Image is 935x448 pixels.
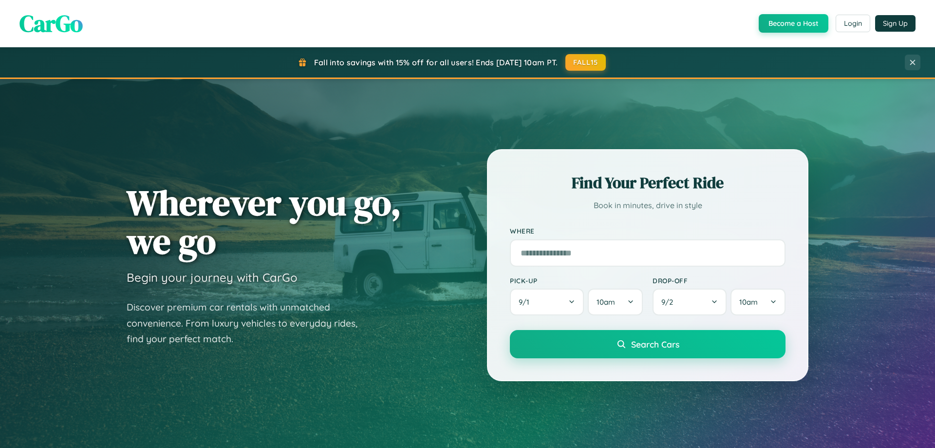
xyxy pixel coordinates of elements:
[597,297,615,307] span: 10am
[730,289,785,315] button: 10am
[510,198,785,213] p: Book in minutes, drive in style
[588,289,643,315] button: 10am
[19,7,83,39] span: CarGo
[510,276,643,285] label: Pick-up
[836,15,870,32] button: Login
[510,227,785,235] label: Where
[510,289,584,315] button: 9/1
[759,14,828,33] button: Become a Host
[314,58,558,67] span: Fall into savings with 15% off for all users! Ends [DATE] 10am PT.
[127,270,298,285] h3: Begin your journey with CarGo
[510,172,785,194] h2: Find Your Perfect Ride
[653,289,727,315] button: 9/2
[875,15,916,32] button: Sign Up
[631,339,679,350] span: Search Cars
[127,299,370,347] p: Discover premium car rentals with unmatched convenience. From luxury vehicles to everyday rides, ...
[519,297,534,307] span: 9 / 1
[739,297,758,307] span: 10am
[661,297,678,307] span: 9 / 2
[510,330,785,358] button: Search Cars
[653,276,785,285] label: Drop-off
[127,183,401,260] h1: Wherever you go, we go
[565,54,606,71] button: FALL15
